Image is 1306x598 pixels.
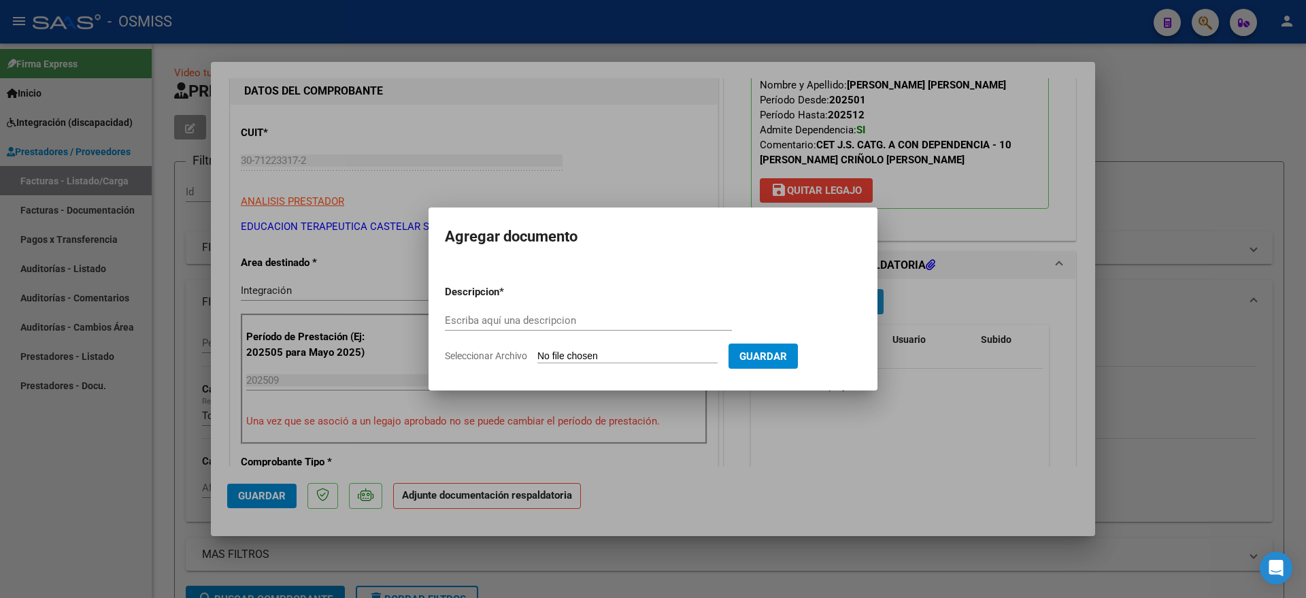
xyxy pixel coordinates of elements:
[1260,552,1292,584] div: Open Intercom Messenger
[445,284,570,300] p: Descripcion
[729,344,798,369] button: Guardar
[445,224,861,250] h2: Agregar documento
[739,350,787,363] span: Guardar
[445,350,527,361] span: Seleccionar Archivo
